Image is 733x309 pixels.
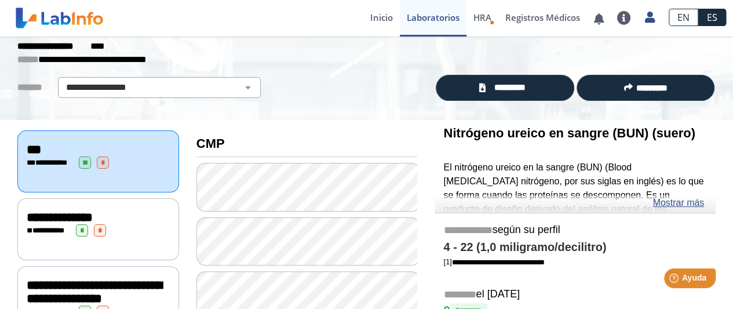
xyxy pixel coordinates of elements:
font: El nitrógeno ureico en la sangre (BUN) (Blood [MEDICAL_DATA] nitrógeno, por sus siglas en inglés)... [443,162,703,269]
font: el [DATE] [476,288,520,300]
font: Registros Médicos [505,12,580,23]
font: 4 - 22 (1,0 miligramo/decilitro) [443,241,606,253]
font: Mostrar más [652,198,704,208]
font: Nitrógeno ureico en sangre (BUN) (suero) [443,126,695,140]
font: ES [707,11,717,24]
iframe: Lanzador de widgets de ayuda [630,264,720,296]
font: Inicio [370,12,393,23]
font: según su perfil [492,224,560,235]
font: EN [677,11,690,24]
font: [1] [443,257,451,266]
font: HRA [473,12,491,23]
font: Laboratorios [407,12,460,23]
font: CMP [196,136,225,151]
